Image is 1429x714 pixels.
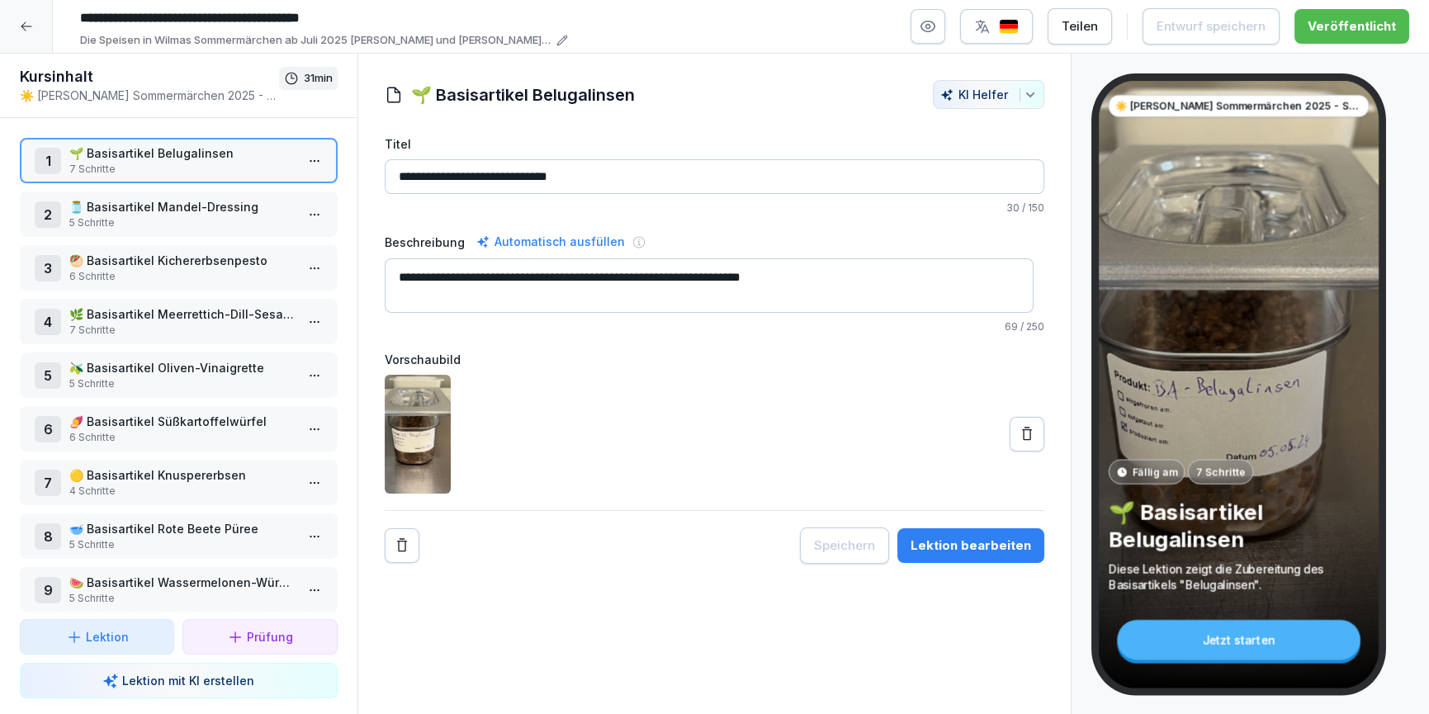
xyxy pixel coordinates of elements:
div: 2 [35,201,61,228]
p: 5 Schritte [69,591,295,606]
button: Lektion bearbeiten [897,528,1044,563]
p: / 150 [385,201,1045,215]
p: 7 Schritte [69,323,295,338]
p: 🟡 Basisartikel Knuspererbsen [69,466,295,484]
p: / 250 [385,319,1045,334]
img: o1wnaxjhyhuxb2rto7fqgn2y.png [385,375,451,494]
div: 7 [35,470,61,496]
div: Jetzt starten [1117,620,1360,660]
div: 6🍠 Basisartikel Süßkartoffelwürfel6 Schritte [20,406,338,452]
label: Titel [385,135,1045,153]
span: 69 [1005,320,1018,333]
button: Speichern [800,527,889,564]
button: Lektion mit KI erstellen [20,663,338,698]
button: Remove [385,528,419,563]
div: Veröffentlicht [1308,17,1396,35]
p: 🍉 Basisartikel Wassermelonen-Würfel [69,574,295,591]
p: Lektion [86,628,129,645]
p: 🫙 Basisartikel Mandel-Dressing [69,198,295,215]
p: 🥙 Basisartikel Kichererbsenpesto [69,252,295,269]
p: 5 Schritte [69,376,295,391]
p: Die Speisen in Wilmas Sommermärchen ab Juli 2025 [PERSON_NAME] und [PERSON_NAME] erklärt.☀️ [80,32,551,49]
div: 8 [35,523,61,550]
div: 1 [35,148,61,174]
p: Fällig am [1133,465,1177,480]
label: Vorschaubild [385,351,1045,368]
p: ☀️ [PERSON_NAME] Sommermärchen 2025 - Speisen [20,87,279,104]
p: Lektion mit KI erstellen [122,672,254,689]
div: 4🌿 Basisartikel Meerrettich-Dill-Sesam Kruste7 Schritte [20,299,338,344]
button: Prüfung [182,619,337,655]
div: Lektion bearbeiten [911,537,1031,555]
span: 30 [1006,201,1020,214]
h1: 🌱 Basisartikel Belugalinsen [411,83,635,107]
div: 5🫒 Basisartikel Oliven-Vinaigrette5 Schritte [20,352,338,398]
p: 🌱 Basisartikel Belugalinsen [69,144,295,162]
div: 1🌱 Basisartikel Belugalinsen7 Schritte [20,138,338,183]
button: KI Helfer [933,80,1044,109]
button: Veröffentlicht [1294,9,1409,44]
button: Teilen [1048,8,1112,45]
div: Speichern [814,537,875,555]
div: Entwurf speichern [1157,17,1266,35]
p: ☀️ [PERSON_NAME] Sommermärchen 2025 - Speisen [1115,98,1363,113]
img: de.svg [999,19,1019,35]
div: 3 [35,255,61,281]
div: 8🥣 Basisartikel Rote Beete Püree5 Schritte [20,513,338,559]
p: 🌱 Basisartikel Belugalinsen [1109,499,1369,553]
h1: Kursinhalt [20,67,279,87]
div: 5 [35,362,61,389]
div: KI Helfer [940,87,1037,102]
div: 6 [35,416,61,442]
p: 🍠 Basisartikel Süßkartoffelwürfel [69,413,295,430]
p: 7 Schritte [69,162,295,177]
button: Lektion [20,619,174,655]
div: Teilen [1062,17,1098,35]
div: 3🥙 Basisartikel Kichererbsenpesto6 Schritte [20,245,338,291]
div: 7🟡 Basisartikel Knuspererbsen4 Schritte [20,460,338,505]
p: 31 min [304,70,333,87]
div: 2🫙 Basisartikel Mandel-Dressing5 Schritte [20,192,338,237]
div: 9 [35,577,61,603]
p: 6 Schritte [69,269,295,284]
p: 7 Schritte [1195,465,1245,480]
p: 5 Schritte [69,537,295,552]
div: 4 [35,309,61,335]
button: Entwurf speichern [1143,8,1280,45]
div: 9🍉 Basisartikel Wassermelonen-Würfel5 Schritte [20,567,338,612]
p: 🌿 Basisartikel Meerrettich-Dill-Sesam Kruste [69,305,295,323]
div: Automatisch ausfüllen [473,232,628,252]
p: 6 Schritte [69,430,295,445]
label: Beschreibung [385,234,465,251]
p: 🫒 Basisartikel Oliven-Vinaigrette [69,359,295,376]
p: Diese Lektion zeigt die Zubereitung des Basisartikels "Belugalinsen". [1109,561,1369,593]
p: 5 Schritte [69,215,295,230]
p: Prüfung [247,628,293,645]
p: 4 Schritte [69,484,295,499]
p: 🥣 Basisartikel Rote Beete Püree [69,520,295,537]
